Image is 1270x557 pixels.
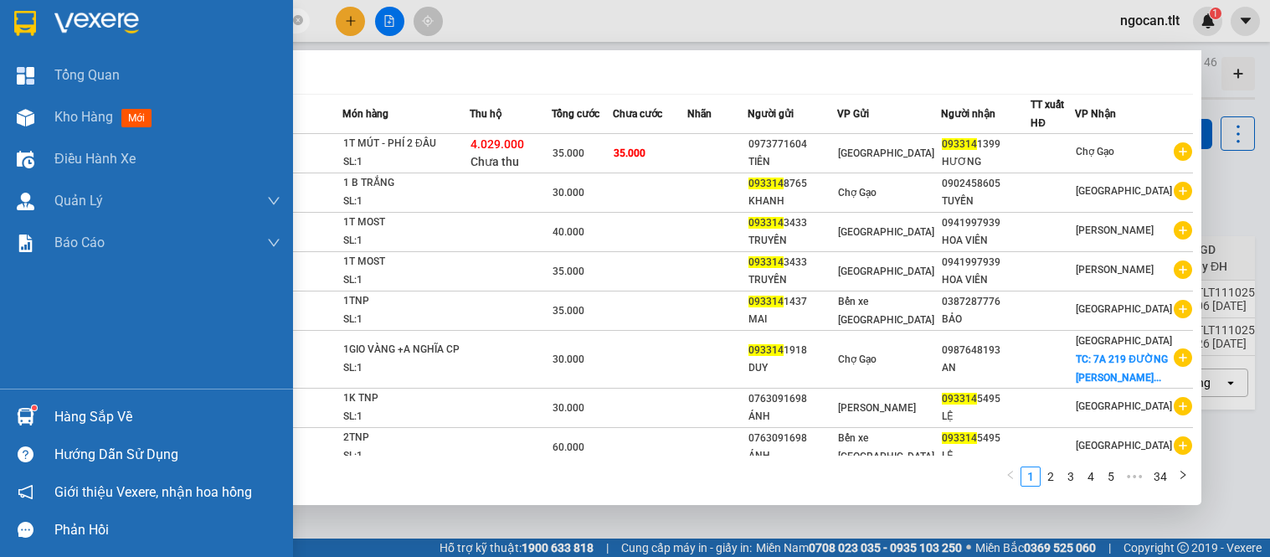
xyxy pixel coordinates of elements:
span: [GEOGRAPHIC_DATA] [1076,440,1172,451]
span: question-circle [18,446,33,462]
div: 0763091698 [748,430,836,447]
div: 0387287776 [942,293,1030,311]
span: plus-circle [1174,397,1192,415]
span: 35.000 [553,305,584,317]
span: close-circle [293,15,303,25]
span: Tổng cước [552,108,599,120]
div: MAI [748,311,836,328]
div: 1399 [942,136,1030,153]
span: VP Nhận [1075,108,1116,120]
span: [PERSON_NAME] [1076,264,1154,276]
img: warehouse-icon [17,193,34,210]
div: 8765 [748,175,836,193]
div: ÁNH [748,408,836,425]
span: Báo cáo [54,232,105,253]
li: Next Page [1173,467,1193,487]
a: 1 [1021,467,1040,486]
div: TRUYỀN [748,232,836,250]
div: 1GIO VÀNG +A NGHĨA CP [343,341,469,359]
span: Chợ Gạo [1076,146,1114,157]
span: VP Gửi [837,108,869,120]
span: 35.000 [553,147,584,159]
span: plus-circle [1174,300,1192,318]
span: 35.000 [614,147,645,159]
span: right [1178,470,1188,480]
img: warehouse-icon [17,151,34,168]
span: 093314 [942,393,977,405]
a: 4 [1082,467,1100,486]
div: SL: 1 [343,153,469,172]
li: 2 [1041,467,1061,487]
div: Hàng sắp về [54,405,280,430]
div: TRUYỀN [748,271,836,289]
div: 0902458605 [942,175,1030,193]
div: HOA VIÊN [942,232,1030,250]
sup: 1 [32,405,37,410]
span: [GEOGRAPHIC_DATA] [1076,400,1172,412]
div: SL: 1 [343,359,469,378]
div: 0973771604 [748,136,836,153]
span: close-circle [293,13,303,29]
div: HOA VIÊN [942,271,1030,289]
li: Next 5 Pages [1121,467,1148,487]
div: 5495 [942,430,1030,447]
span: [GEOGRAPHIC_DATA] [838,226,934,238]
span: plus-circle [1174,436,1192,455]
span: [GEOGRAPHIC_DATA] [1076,185,1172,197]
div: SL: 1 [343,408,469,426]
div: 1TNP [343,292,469,311]
span: left [1005,470,1015,480]
span: Bến xe [GEOGRAPHIC_DATA] [838,432,934,462]
span: message [18,522,33,538]
span: notification [18,484,33,500]
span: Chợ Gạo [838,187,877,199]
div: 1 B TRẮNG [343,174,469,193]
span: 093314 [748,296,784,307]
span: plus-circle [1174,142,1192,161]
span: [GEOGRAPHIC_DATA] [1076,303,1172,315]
span: plus-circle [1174,221,1192,240]
span: ••• [1121,467,1148,487]
a: 2 [1041,467,1060,486]
div: Phản hồi [54,518,280,543]
div: SL: 1 [343,447,469,466]
div: 3433 [748,254,836,271]
span: Món hàng [342,108,388,120]
li: 3 [1061,467,1081,487]
span: plus-circle [1174,260,1192,279]
span: 093314 [748,178,784,189]
span: 093314 [748,344,784,356]
span: Nhãn [687,108,712,120]
span: down [267,236,280,250]
span: Thu hộ [470,108,501,120]
span: 30.000 [553,402,584,414]
div: SL: 1 [343,193,469,211]
span: Giới thiệu Vexere, nhận hoa hồng [54,482,252,503]
div: 2TNP [343,429,469,447]
li: 1 [1021,467,1041,487]
li: 34 [1148,467,1173,487]
div: SL: 1 [343,271,469,290]
span: [GEOGRAPHIC_DATA] [1076,335,1172,347]
div: LỆ [942,408,1030,425]
div: DUY [748,359,836,377]
div: Hướng dẫn sử dụng [54,442,280,467]
div: BẢO [942,311,1030,328]
span: 093314 [748,217,784,229]
span: 30.000 [553,187,584,199]
span: Người nhận [941,108,995,120]
span: 093314 [748,256,784,268]
img: dashboard-icon [17,67,34,85]
span: TC: 7A 219 ĐƯỜNG [PERSON_NAME]... [1076,353,1168,384]
span: 35.000 [553,266,584,277]
span: Quản Lý [54,190,103,211]
div: HƯƠNG [942,153,1030,171]
span: [PERSON_NAME] [1076,224,1154,236]
a: 3 [1062,467,1080,486]
div: 0941997939 [942,254,1030,271]
span: Chưa thu [470,155,519,168]
span: Tổng Quan [54,64,120,85]
div: 0763091698 [748,390,836,408]
div: SL: 1 [343,232,469,250]
a: 5 [1102,467,1120,486]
